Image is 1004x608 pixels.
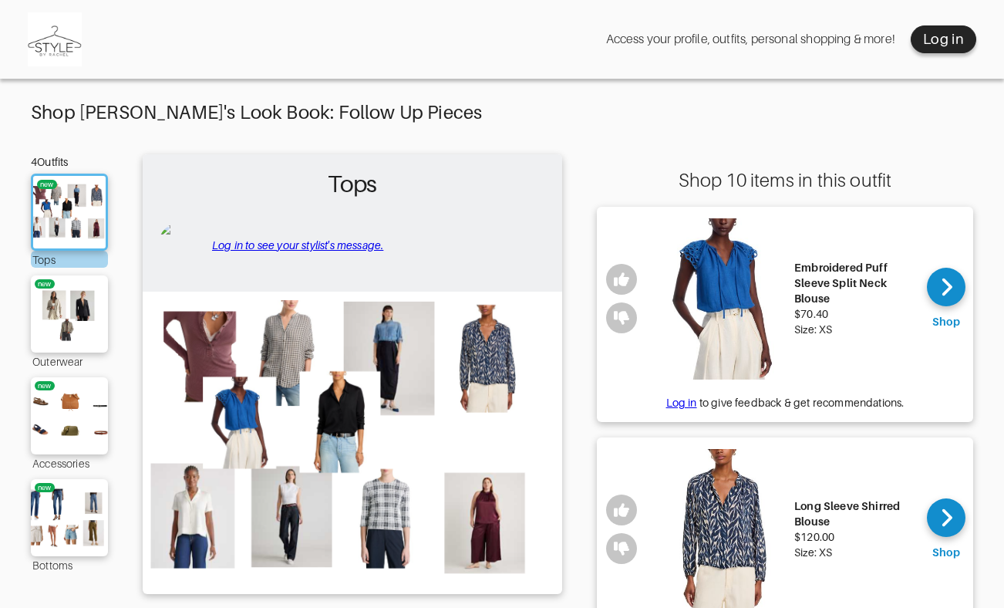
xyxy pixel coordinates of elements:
[911,25,976,53] button: Log in
[606,32,895,47] div: Access your profile, outfits, personal shopping & more!
[658,218,787,380] img: Embroidered Puff Sleeve Split Neck Blouse
[666,397,697,409] a: Log in
[150,162,554,207] h2: Tops
[923,30,964,49] div: Log in
[597,170,973,191] div: Shop 10 items in this outfit
[29,184,109,241] img: Outfit Tops
[31,251,108,268] div: Tops
[150,299,554,584] img: Outfit Tops
[932,314,960,329] div: Shop
[40,180,54,189] div: new
[794,498,915,529] div: Long Sleeve Shirred Blouse
[158,222,204,269] img: avatar
[38,279,52,289] div: new
[25,283,113,345] img: Outfit Outerwear
[932,545,960,560] div: Shop
[794,322,915,337] div: Size: XS
[31,353,108,370] div: Outerwear
[31,454,108,471] div: Accessories
[31,556,108,573] div: Bottoms
[794,260,915,306] div: Embroidered Puff Sleeve Split Neck Blouse
[794,545,915,560] div: Size: XS
[28,12,82,66] img: Style by Rachel logo
[927,268,965,329] a: Shop
[794,306,915,322] div: $70.40
[25,385,113,447] img: Outfit Accessories
[38,381,52,390] div: new
[31,154,108,170] div: 4 Outfits
[212,239,383,252] a: Log in to see your stylist's message.
[25,487,113,549] img: Outfit Bottoms
[38,483,52,492] div: new
[794,529,915,545] div: $120.00
[927,498,965,560] a: Shop
[31,102,973,123] div: Shop [PERSON_NAME]'s Look Book: Follow Up Pieces
[597,395,973,410] div: to give feedback & get recommendations.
